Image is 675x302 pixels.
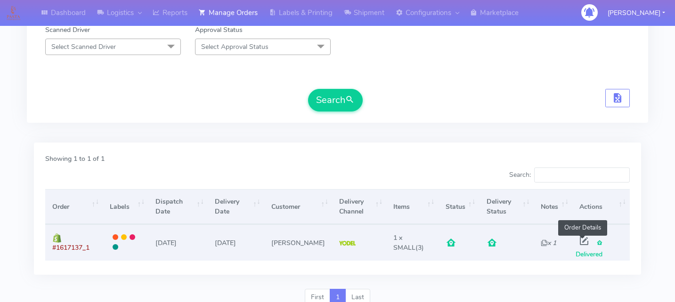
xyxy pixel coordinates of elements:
[208,189,264,224] th: Delivery Date: activate to sort column ascending
[438,189,479,224] th: Status: activate to sort column ascending
[52,233,62,243] img: shopify.png
[332,189,386,224] th: Delivery Channel: activate to sort column ascending
[201,42,268,51] span: Select Approval Status
[51,42,116,51] span: Select Scanned Driver
[509,167,630,183] label: Search:
[52,243,89,252] span: #1617137_1
[208,224,264,260] td: [DATE]
[308,89,363,111] button: Search
[386,189,438,224] th: Items: activate to sort column ascending
[45,25,90,35] label: Scanned Driver
[393,233,415,252] span: 1 x SMALL
[534,189,572,224] th: Notes: activate to sort column ascending
[576,238,603,259] span: Delivered
[103,189,148,224] th: Labels: activate to sort column ascending
[195,25,243,35] label: Approval Status
[601,3,672,23] button: [PERSON_NAME]
[541,238,556,247] i: x 1
[572,189,630,224] th: Actions: activate to sort column ascending
[339,241,356,246] img: Yodel
[264,224,332,260] td: [PERSON_NAME]
[45,154,105,164] label: Showing 1 to 1 of 1
[393,233,424,252] span: (3)
[264,189,332,224] th: Customer: activate to sort column ascending
[45,189,103,224] th: Order: activate to sort column ascending
[148,189,208,224] th: Dispatch Date: activate to sort column ascending
[148,224,208,260] td: [DATE]
[534,167,630,183] input: Search:
[480,189,534,224] th: Delivery Status: activate to sort column ascending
